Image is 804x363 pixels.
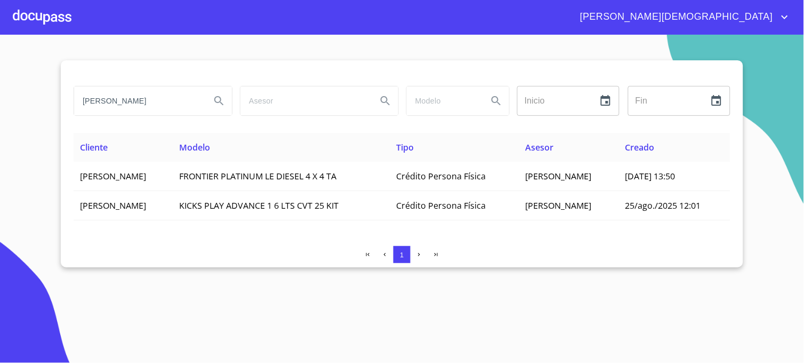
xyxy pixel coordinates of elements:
[526,141,554,153] span: Asesor
[572,9,778,26] span: [PERSON_NAME][DEMOGRAPHIC_DATA]
[180,170,337,182] span: FRONTIER PLATINUM LE DIESEL 4 X 4 TA
[240,86,368,115] input: search
[572,9,791,26] button: account of current user
[397,141,414,153] span: Tipo
[80,141,108,153] span: Cliente
[206,88,232,114] button: Search
[484,88,509,114] button: Search
[625,141,655,153] span: Creado
[400,251,404,259] span: 1
[407,86,479,115] input: search
[180,141,211,153] span: Modelo
[80,200,146,211] span: [PERSON_NAME]
[180,200,339,211] span: KICKS PLAY ADVANCE 1 6 LTS CVT 25 KIT
[74,86,202,115] input: search
[80,170,146,182] span: [PERSON_NAME]
[397,200,486,211] span: Crédito Persona Física
[373,88,398,114] button: Search
[526,200,592,211] span: [PERSON_NAME]
[397,170,486,182] span: Crédito Persona Física
[526,170,592,182] span: [PERSON_NAME]
[625,170,676,182] span: [DATE] 13:50
[625,200,701,211] span: 25/ago./2025 12:01
[393,246,411,263] button: 1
